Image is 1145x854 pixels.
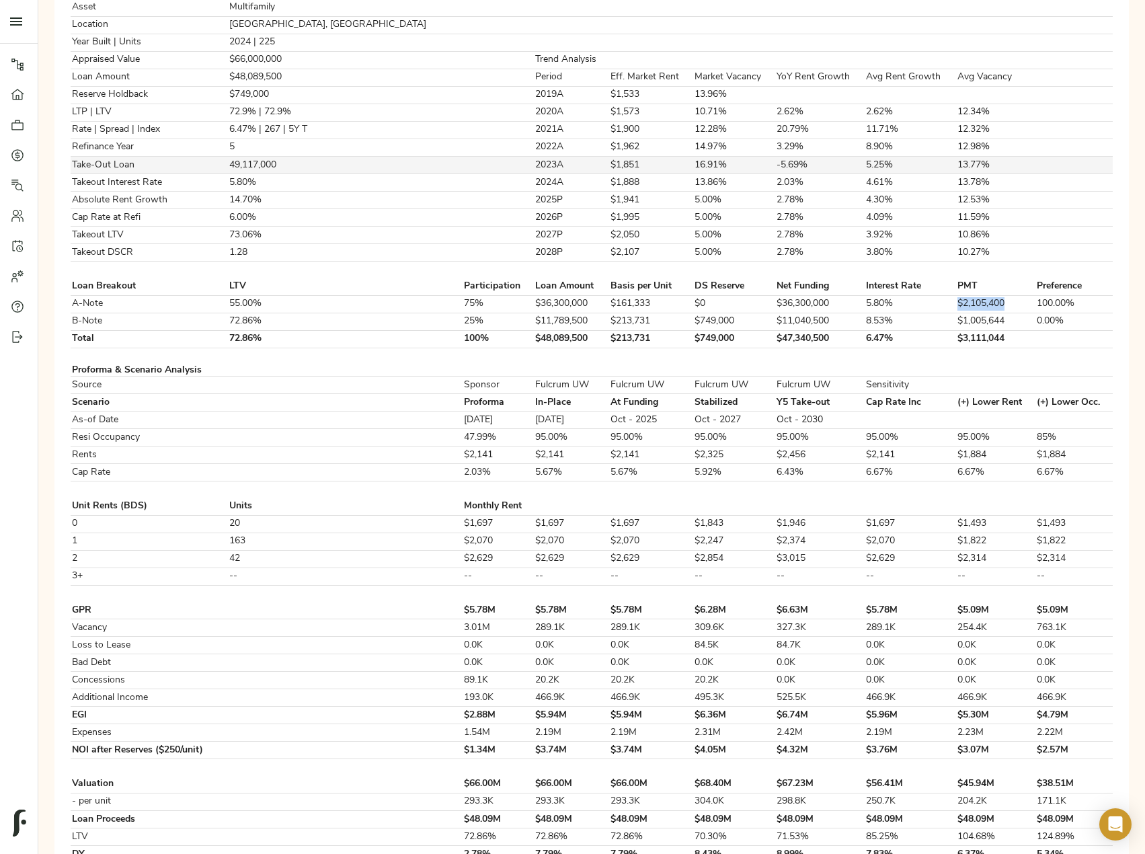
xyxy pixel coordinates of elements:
td: $0 [693,295,775,313]
td: $6.36M [693,707,775,724]
td: 3.01M [462,619,533,637]
td: 0.0K [775,654,864,672]
td: 12.32% [955,121,1035,139]
td: $2,105,400 [955,295,1035,313]
td: $1,884 [1035,447,1113,464]
td: 163 [228,533,462,550]
td: 6.43% [775,464,864,481]
td: Location [71,16,228,34]
td: $5.78M [865,602,956,619]
td: Takeout DSCR [71,244,228,262]
td: $213,731 [609,330,693,348]
td: Fulcrum UW [533,377,608,394]
td: $1,900 [609,121,693,139]
td: 2.78% [775,192,864,209]
td: $66,000,000 [228,51,462,69]
td: In-Place [533,394,608,412]
td: 0.0K [865,637,956,654]
td: (+) Lower Rent [955,394,1035,412]
td: $6.28M [693,602,775,619]
td: 6.67% [865,464,956,481]
td: $48,089,500 [533,330,608,348]
td: $1,851 [609,157,693,174]
td: $1,573 [609,104,693,121]
td: 5.00% [693,192,775,209]
td: $4.79M [1035,707,1113,724]
td: $5.09M [1035,602,1113,619]
td: 0.0K [775,672,864,689]
td: Loan Breakout [71,278,228,296]
td: 6.47% [865,330,956,348]
td: -- [462,568,533,585]
td: Net Funding [775,278,864,296]
td: $5.78M [462,602,533,619]
td: Y5 Take-out [775,394,864,412]
td: Avg Vacancy [955,69,1035,86]
td: 0.0K [609,637,693,654]
td: Cap Rate at Refi [71,209,228,227]
td: 95.00% [955,429,1035,447]
td: 72.86% [228,330,462,348]
td: 6.67% [955,464,1035,481]
td: PMT [955,278,1035,296]
td: 2.78% [775,209,864,227]
td: 2.78% [775,227,864,244]
td: At Funding [609,394,693,412]
td: $3,015 [775,550,864,568]
td: $3,111,044 [955,330,1035,348]
td: $1,533 [609,86,693,104]
td: $1,888 [609,174,693,192]
td: 10.27% [955,244,1035,262]
td: Oct - 2027 [693,412,775,429]
td: B-Note [71,313,228,330]
td: 2.22M [1035,724,1113,742]
td: $1,941 [609,192,693,209]
td: [DATE] [533,412,608,429]
td: Refinance Year [71,139,228,156]
td: $1,843 [693,515,775,533]
td: 5.67% [609,464,693,481]
td: 4.61% [865,174,956,192]
td: -- [609,568,693,585]
td: 1.54M [462,724,533,742]
td: 2.19M [533,724,608,742]
td: 2028P [533,244,608,262]
td: 289.1K [533,619,608,637]
td: 11.59% [955,209,1035,227]
td: 10.86% [955,227,1035,244]
td: DS Reserve [693,278,775,296]
td: 5.67% [533,464,608,481]
td: 0.0K [955,654,1035,672]
td: 12.28% [693,121,775,139]
td: 2.03% [775,174,864,192]
td: $5.78M [533,602,608,619]
td: $2,070 [462,533,533,550]
td: 20.79% [775,121,864,139]
td: -- [955,568,1035,585]
td: 5.00% [693,209,775,227]
td: 495.3K [693,689,775,707]
td: 73.06% [228,227,462,244]
td: Sensitivity [865,377,956,394]
td: $2,325 [693,447,775,464]
td: LTP | LTV [71,104,228,121]
td: 12.53% [955,192,1035,209]
td: Proforma & Scenario Analysis [71,364,228,377]
td: $6.74M [775,707,864,724]
td: 0.0K [955,637,1035,654]
td: $1,946 [775,515,864,533]
td: YoY Rent Growth [775,69,864,86]
td: 289.1K [865,619,956,637]
td: 466.9K [865,689,956,707]
td: $1,962 [609,139,693,156]
td: 0.0K [1035,637,1113,654]
td: GPR [71,602,228,619]
td: $11,789,500 [533,313,608,330]
td: Reserve Holdback [71,86,228,104]
td: Stabilized [693,394,775,412]
td: 95.00% [865,429,956,447]
td: 72.86% [228,313,462,330]
td: 466.9K [533,689,608,707]
td: 0.0K [462,637,533,654]
td: 47.99% [462,429,533,447]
